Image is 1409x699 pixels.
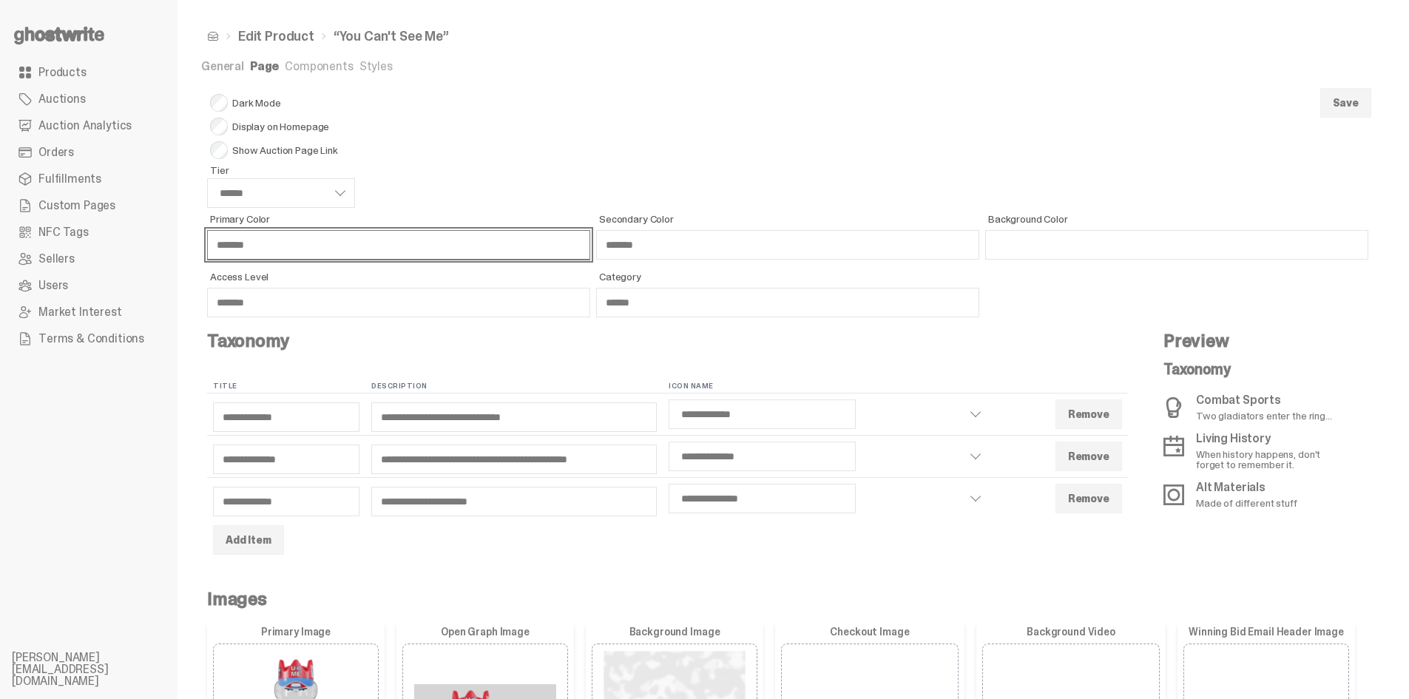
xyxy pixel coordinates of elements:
[210,141,355,159] span: Show Auction Page Link
[238,30,314,43] a: Edit Product
[38,173,101,185] span: Fulfillments
[599,214,979,224] span: Secondary Color
[359,58,393,74] a: Styles
[12,166,166,192] a: Fulfillments
[988,214,1368,224] span: Background Color
[1055,484,1122,513] button: Remove
[1196,449,1345,470] p: When history happens, don't forget to remember it.
[592,626,757,638] label: Background Image
[38,120,132,132] span: Auction Analytics
[982,626,1160,638] label: Background Video
[207,332,1128,350] h4: Taxonomy
[207,288,590,317] input: Access Level
[38,280,68,291] span: Users
[314,30,449,43] li: “You Can't See Me”
[250,58,279,74] a: Page
[213,525,284,555] button: Add Item
[12,325,166,352] a: Terms & Conditions
[985,230,1368,260] input: Background Color
[1196,482,1297,493] p: Alt Materials
[402,626,568,638] label: Open Graph Image
[38,226,89,238] span: NFC Tags
[207,590,1368,608] h4: Images
[12,139,166,166] a: Orders
[12,59,166,86] a: Products
[663,379,996,394] th: Icon Name
[12,272,166,299] a: Users
[12,219,166,246] a: NFC Tags
[599,271,979,282] span: Category
[38,306,122,318] span: Market Interest
[210,141,228,159] input: Show Auction Page Link
[38,333,144,345] span: Terms & Conditions
[1163,362,1345,376] p: Taxonomy
[1163,332,1345,350] h4: Preview
[781,626,959,638] label: Checkout Image
[207,379,365,394] th: Title
[38,253,75,265] span: Sellers
[12,299,166,325] a: Market Interest
[12,112,166,139] a: Auction Analytics
[210,214,590,224] span: Primary Color
[285,58,353,74] a: Components
[12,246,166,272] a: Sellers
[213,626,379,638] label: Primary Image
[1320,88,1371,118] button: Save
[365,379,663,394] th: Description
[12,652,189,687] li: [PERSON_NAME][EMAIL_ADDRESS][DOMAIN_NAME]
[38,67,87,78] span: Products
[210,118,228,135] input: Display on Homepage
[210,94,355,112] span: Dark Mode
[1055,442,1122,471] button: Remove
[38,146,74,158] span: Orders
[596,230,979,260] input: Secondary Color
[1055,399,1122,429] button: Remove
[38,200,115,212] span: Custom Pages
[12,86,166,112] a: Auctions
[1196,394,1332,406] p: Combat Sports
[210,165,355,175] span: Tier
[210,118,355,135] span: Display on Homepage
[596,288,979,317] input: Category
[210,271,590,282] span: Access Level
[1196,498,1297,508] p: Made of different stuff
[38,93,86,105] span: Auctions
[201,58,244,74] a: General
[1196,411,1332,421] p: Two gladiators enter the ring...
[12,192,166,219] a: Custom Pages
[1196,433,1345,445] p: Living History
[207,178,355,208] select: Tier
[207,230,590,260] input: Primary Color
[210,94,228,112] input: Dark Mode
[1183,626,1349,638] label: Winning Bid Email Header Image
